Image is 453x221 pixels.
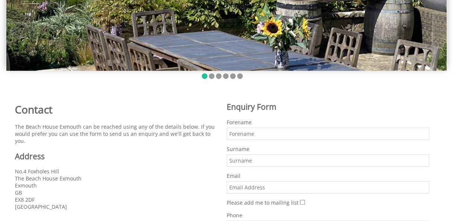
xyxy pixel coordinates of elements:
[227,145,430,153] label: Surname
[227,128,430,140] input: Forename
[15,102,218,116] h1: Contact
[227,154,430,167] input: Surname
[227,102,430,112] h2: Enquiry Form
[227,172,430,179] label: Email
[227,119,430,126] label: Forename
[227,181,430,193] input: Email Address
[227,199,299,206] label: Please add me to mailing list
[227,212,430,219] label: Phone
[15,123,218,144] p: The Beach House Exmouth can be reached using any of the details below. If you would prefer you ca...
[15,168,218,210] p: No.4 Foxholes Hill The Beach House Exmouth Exmouth GB EX8 2DF [GEOGRAPHIC_DATA]
[15,151,218,161] h2: Address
